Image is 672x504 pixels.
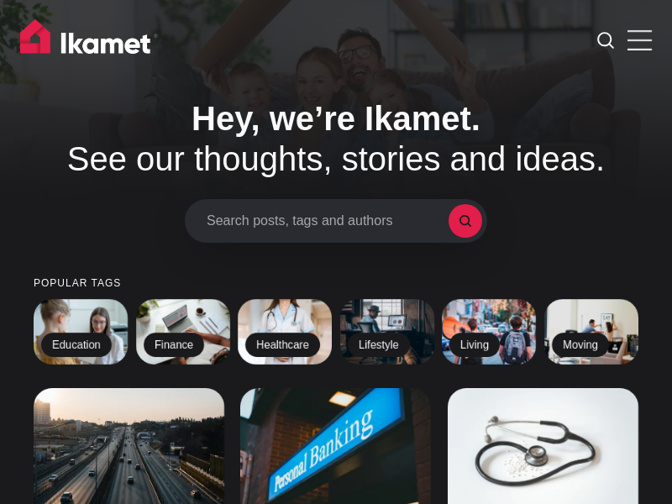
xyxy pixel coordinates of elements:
[34,98,638,179] h1: See our thoughts, stories and ideas.
[34,299,128,365] a: Education
[192,100,480,137] span: Hey, we’re Ikamet.
[245,333,320,358] h2: Healthcare
[207,213,449,228] span: Search posts, tags and authors
[449,333,500,358] h2: Living
[442,299,536,365] a: Living
[136,299,230,365] a: Finance
[144,333,204,358] h2: Finance
[238,299,332,365] a: Healthcare
[348,333,410,358] h2: Lifestyle
[544,299,638,365] a: Moving
[34,278,638,289] small: Popular tags
[20,19,158,61] img: Ikamet home
[552,333,609,358] h2: Moving
[41,333,112,358] h2: Education
[340,299,434,365] a: Lifestyle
